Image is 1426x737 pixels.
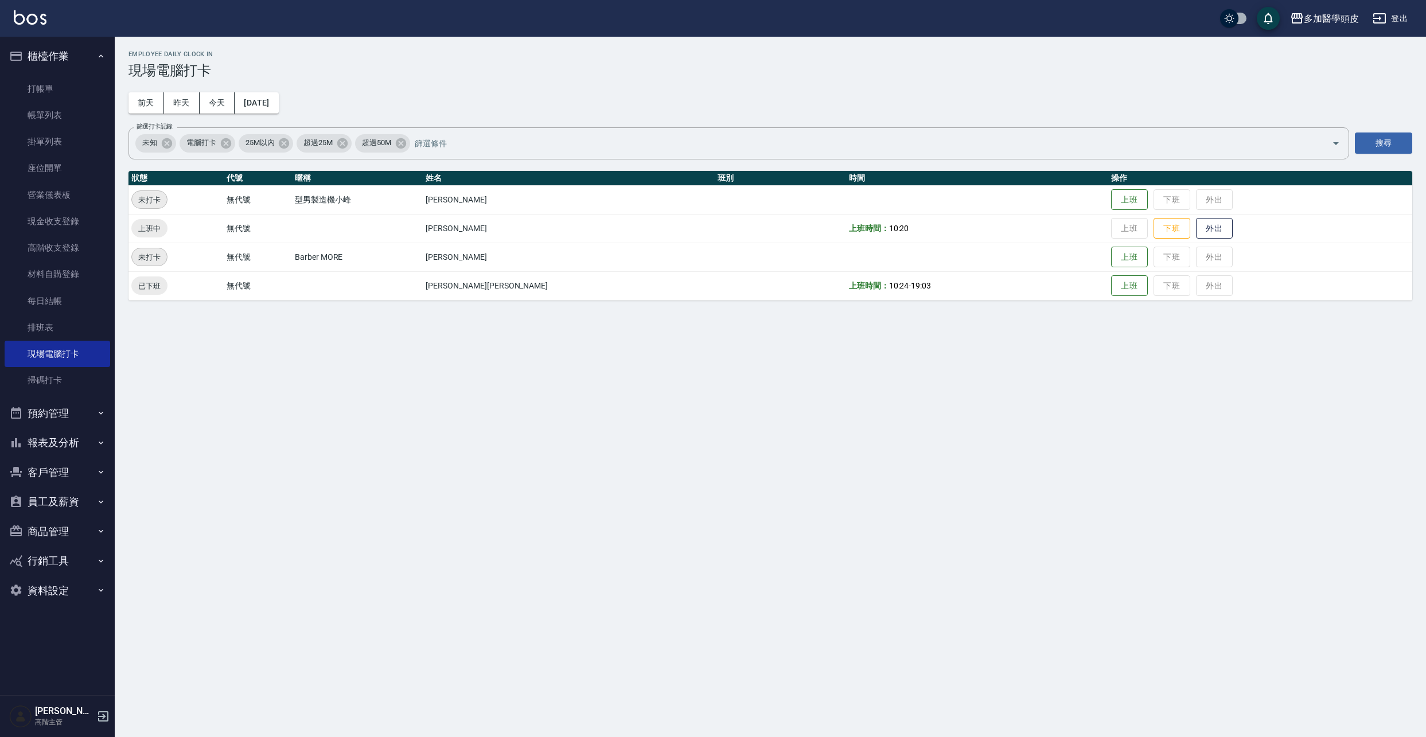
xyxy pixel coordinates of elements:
[200,92,235,114] button: 今天
[423,214,715,243] td: [PERSON_NAME]
[132,251,167,263] span: 未打卡
[1368,8,1412,29] button: 登出
[180,134,235,153] div: 電腦打卡
[1111,247,1148,268] button: 上班
[9,705,32,728] img: Person
[5,235,110,261] a: 高階收支登錄
[180,137,223,149] span: 電腦打卡
[1355,132,1412,154] button: 搜尋
[715,171,846,186] th: 班別
[1304,11,1359,26] div: 多加醫學頭皮
[1111,275,1148,297] button: 上班
[889,224,909,233] span: 10:20
[128,63,1412,79] h3: 現場電腦打卡
[849,281,889,290] b: 上班時間：
[128,92,164,114] button: 前天
[224,185,291,214] td: 無代號
[1111,189,1148,210] button: 上班
[5,458,110,488] button: 客戶管理
[846,171,1108,186] th: 時間
[5,576,110,606] button: 資料設定
[292,171,423,186] th: 暱稱
[1257,7,1280,30] button: save
[423,271,715,300] td: [PERSON_NAME][PERSON_NAME]
[164,92,200,114] button: 昨天
[5,428,110,458] button: 報表及分析
[135,134,176,153] div: 未知
[235,92,278,114] button: [DATE]
[128,171,224,186] th: 狀態
[5,314,110,341] a: 排班表
[5,155,110,181] a: 座位開單
[35,717,93,727] p: 高階主管
[297,137,340,149] span: 超過25M
[5,128,110,155] a: 掛單列表
[355,137,398,149] span: 超過50M
[5,288,110,314] a: 每日結帳
[135,137,164,149] span: 未知
[423,171,715,186] th: 姓名
[224,171,291,186] th: 代號
[292,243,423,271] td: Barber MORE
[131,280,167,292] span: 已下班
[911,281,931,290] span: 19:03
[355,134,410,153] div: 超過50M
[5,182,110,208] a: 營業儀表板
[132,194,167,206] span: 未打卡
[1108,171,1412,186] th: 操作
[14,10,46,25] img: Logo
[224,214,291,243] td: 無代號
[5,517,110,547] button: 商品管理
[128,50,1412,58] h2: Employee Daily Clock In
[292,185,423,214] td: 型男製造機小峰
[5,41,110,71] button: 櫃檯作業
[5,76,110,102] a: 打帳單
[1196,218,1233,239] button: 外出
[131,223,167,235] span: 上班中
[5,546,110,576] button: 行銷工具
[1154,218,1190,239] button: 下班
[224,271,291,300] td: 無代號
[239,134,294,153] div: 25M以內
[412,133,1312,153] input: 篩選條件
[889,281,909,290] span: 10:24
[224,243,291,271] td: 無代號
[423,243,715,271] td: [PERSON_NAME]
[239,137,282,149] span: 25M以內
[35,705,93,717] h5: [PERSON_NAME]
[5,399,110,428] button: 預約管理
[5,341,110,367] a: 現場電腦打卡
[849,224,889,233] b: 上班時間：
[137,122,173,131] label: 篩選打卡記錄
[5,208,110,235] a: 現金收支登錄
[5,261,110,287] a: 材料自購登錄
[5,367,110,393] a: 掃碼打卡
[423,185,715,214] td: [PERSON_NAME]
[1285,7,1363,30] button: 多加醫學頭皮
[5,487,110,517] button: 員工及薪資
[846,271,1108,300] td: -
[297,134,352,153] div: 超過25M
[5,102,110,128] a: 帳單列表
[1327,134,1345,153] button: Open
